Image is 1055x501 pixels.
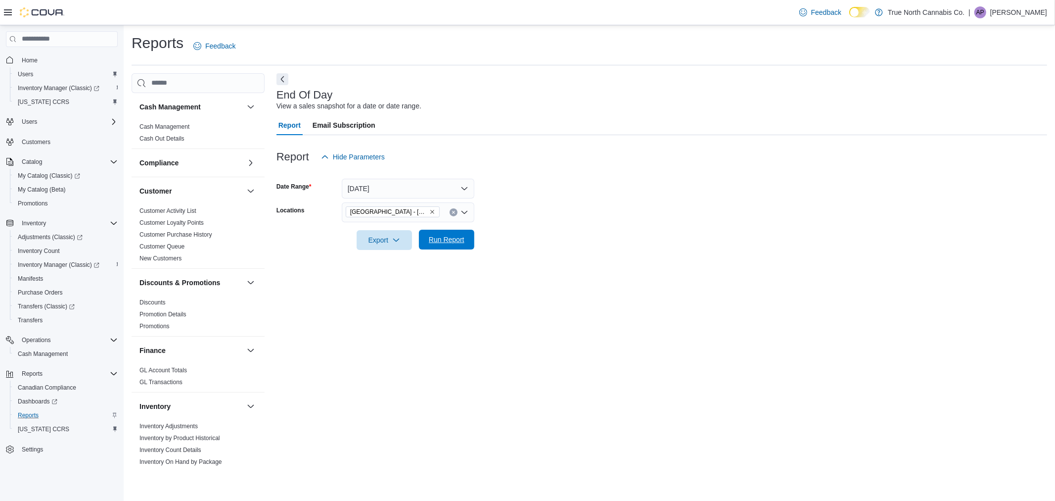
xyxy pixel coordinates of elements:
div: Finance [132,364,265,392]
span: My Catalog (Classic) [14,170,118,182]
span: Washington CCRS [14,96,118,108]
span: Inventory Manager (Classic) [18,84,99,92]
a: Feedback [189,36,239,56]
a: Cash Management [139,123,189,130]
h3: Customer [139,186,172,196]
span: Customer Queue [139,243,184,250]
button: Compliance [139,158,243,168]
a: [US_STATE] CCRS [14,423,73,435]
nav: Complex example [6,49,118,483]
a: Promotion Details [139,311,186,318]
span: Run Report [429,235,464,245]
button: Cash Management [139,102,243,112]
span: Huntsville - 30 Main St E [346,206,440,217]
span: [GEOGRAPHIC_DATA] - [STREET_ADDRESS] [350,207,427,217]
span: Manifests [18,275,43,283]
button: My Catalog (Beta) [10,183,122,197]
span: Transfers (Classic) [18,302,75,310]
button: Inventory [245,401,257,412]
span: Report [278,115,301,135]
span: GL Transactions [139,378,183,386]
a: Customer Purchase History [139,231,212,238]
span: Manifests [14,273,118,285]
a: My Catalog (Beta) [14,184,70,196]
span: Discounts [139,299,166,306]
a: Customer Loyalty Points [139,219,204,226]
span: Inventory Adjustments [139,422,198,430]
span: Export [363,230,406,250]
span: Customer Loyalty Points [139,219,204,227]
span: Users [22,118,37,126]
button: Inventory [2,216,122,230]
div: Customer [132,205,265,268]
span: Customers [18,136,118,148]
span: Dashboards [14,396,118,407]
button: Operations [2,333,122,347]
a: Dashboards [14,396,61,407]
h3: End Of Day [276,89,333,101]
span: Inventory Manager (Classic) [14,259,118,271]
span: Cash Management [14,348,118,360]
span: Transfers [18,316,43,324]
label: Locations [276,206,305,214]
span: Inventory [22,219,46,227]
span: Canadian Compliance [14,382,118,394]
div: Cash Management [132,121,265,149]
span: Feedback [811,7,841,17]
span: Reports [22,370,43,378]
button: Inventory [18,217,50,229]
h3: Finance [139,346,166,355]
button: Cash Management [10,347,122,361]
a: My Catalog (Classic) [14,170,84,182]
button: Inventory [139,401,243,411]
span: Settings [22,446,43,453]
span: [US_STATE] CCRS [18,425,69,433]
span: Canadian Compliance [18,384,76,392]
button: [US_STATE] CCRS [10,422,122,436]
a: Reports [14,409,43,421]
span: Promotions [139,322,170,330]
span: My Catalog (Beta) [18,186,66,194]
a: My Catalog (Classic) [10,169,122,183]
button: Customer [139,186,243,196]
a: Adjustments (Classic) [10,230,122,244]
button: Home [2,53,122,67]
a: Transfers (Classic) [14,301,79,312]
a: Promotions [139,323,170,330]
a: [US_STATE] CCRS [14,96,73,108]
h3: Compliance [139,158,179,168]
span: [US_STATE] CCRS [18,98,69,106]
span: Inventory Count Details [139,446,201,454]
button: Cash Management [245,101,257,113]
button: Open list of options [460,208,468,216]
button: Hide Parameters [317,147,389,167]
span: Transfers (Classic) [14,301,118,312]
button: Customers [2,135,122,149]
a: Cash Out Details [139,135,184,142]
a: Discounts [139,299,166,306]
a: Promotions [14,198,52,209]
span: Catalog [22,158,42,166]
a: GL Transactions [139,379,183,386]
span: Customer Activity List [139,207,196,215]
h3: Report [276,151,309,163]
button: Finance [245,345,257,356]
span: Inventory Manager (Classic) [18,261,99,269]
span: Customers [22,138,50,146]
button: Promotions [10,197,122,210]
a: Inventory Manager (Classic) [14,259,103,271]
span: Transfers [14,314,118,326]
div: Alexis Pirie [974,6,986,18]
button: Finance [139,346,243,355]
button: Reports [2,367,122,381]
button: Remove Huntsville - 30 Main St E from selection in this group [429,209,435,215]
span: My Catalog (Classic) [18,172,80,180]
p: True North Cannabis Co. [888,6,964,18]
a: Inventory Manager (Classic) [10,81,122,95]
a: Inventory On Hand by Package [139,458,222,465]
span: Reports [18,368,118,380]
span: Reports [18,411,39,419]
button: Users [2,115,122,129]
button: Next [276,73,288,85]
